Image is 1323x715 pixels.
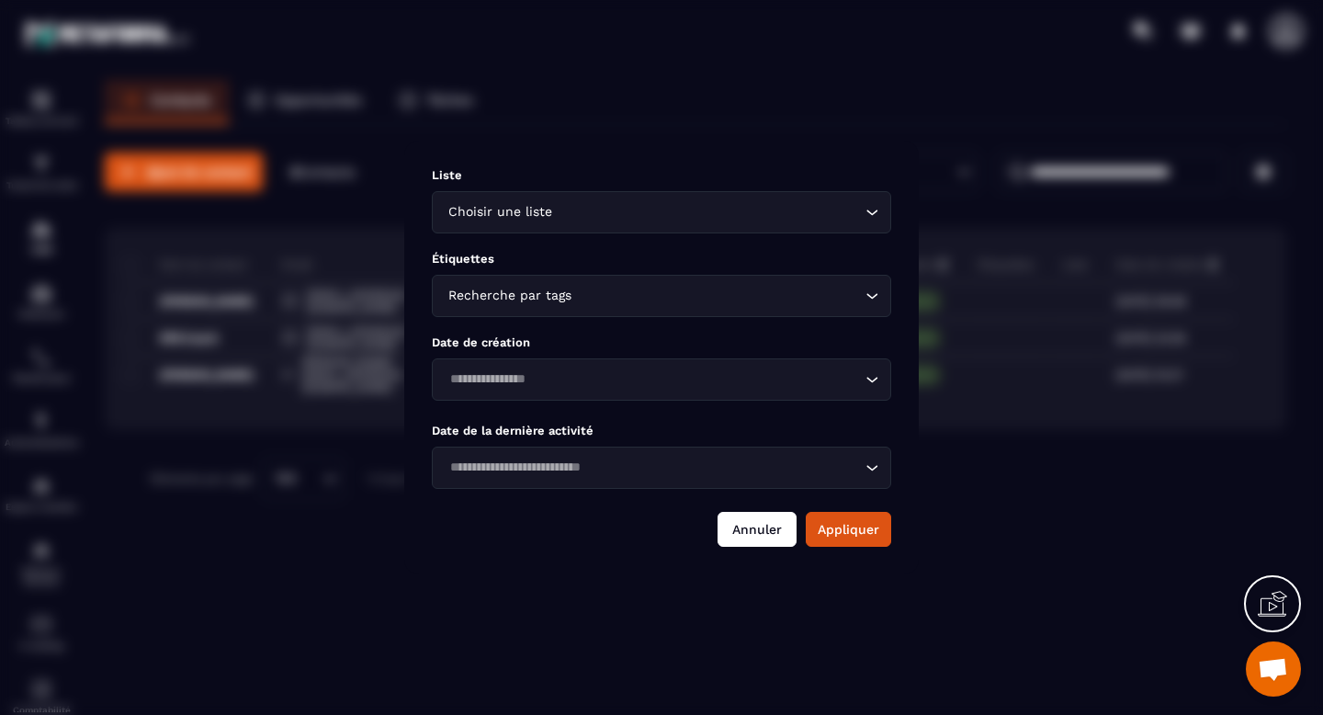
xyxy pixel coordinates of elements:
button: Annuler [718,512,797,547]
div: Search for option [432,358,891,401]
p: Date de la dernière activité [432,424,891,437]
span: Choisir une liste [444,202,556,222]
input: Search for option [556,202,861,222]
p: Étiquettes [432,252,891,266]
div: Search for option [432,191,891,233]
input: Search for option [444,369,861,390]
p: Liste [432,168,891,182]
span: Recherche par tags [444,286,575,306]
p: Date de création [432,335,891,349]
input: Search for option [575,286,861,306]
div: Search for option [432,275,891,317]
button: Appliquer [806,512,891,547]
input: Search for option [444,458,861,478]
a: Ouvrir le chat [1246,641,1301,697]
div: Search for option [432,447,891,489]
